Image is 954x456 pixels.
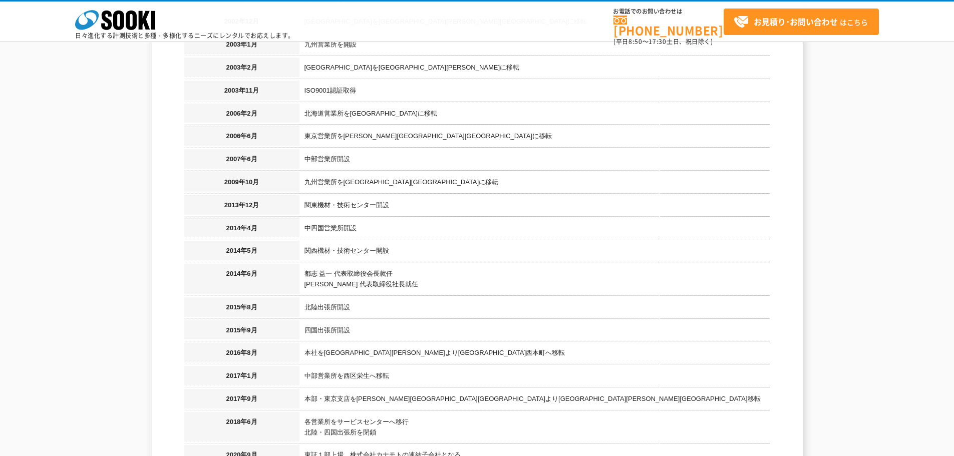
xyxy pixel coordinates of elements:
th: 2007年6月 [184,149,299,172]
th: 2018年6月 [184,412,299,445]
th: 2015年8月 [184,297,299,320]
a: [PHONE_NUMBER] [613,16,724,36]
td: 北陸出張所開設 [299,297,770,320]
strong: お見積り･お問い合わせ [754,16,838,28]
th: 2003年2月 [184,58,299,81]
a: お見積り･お問い合わせはこちら [724,9,879,35]
td: 本部・東京支店を[PERSON_NAME][GEOGRAPHIC_DATA][GEOGRAPHIC_DATA]より[GEOGRAPHIC_DATA][PERSON_NAME][GEOGRAPHI... [299,389,770,412]
th: 2014年6月 [184,264,299,297]
th: 2017年1月 [184,366,299,389]
td: 東京営業所を[PERSON_NAME][GEOGRAPHIC_DATA][GEOGRAPHIC_DATA]に移転 [299,126,770,149]
td: ISO9001認証取得 [299,81,770,104]
th: 2017年9月 [184,389,299,412]
span: はこちら [734,15,868,30]
td: [GEOGRAPHIC_DATA]を[GEOGRAPHIC_DATA][PERSON_NAME]に移転 [299,58,770,81]
span: 8:50 [628,37,643,46]
td: 九州営業所を[GEOGRAPHIC_DATA][GEOGRAPHIC_DATA]に移転 [299,172,770,195]
td: 四国出張所開設 [299,320,770,343]
th: 2006年2月 [184,104,299,127]
td: 関東機材・技術センター開設 [299,195,770,218]
td: 関西機材・技術センター開設 [299,241,770,264]
td: 北海道営業所を[GEOGRAPHIC_DATA]に移転 [299,104,770,127]
td: 各営業所をサービスセンターへ移行 北陸・四国出張所を閉鎖 [299,412,770,445]
th: 2015年9月 [184,320,299,343]
td: 中四国営業所開設 [299,218,770,241]
span: 17:30 [649,37,667,46]
td: 本社を[GEOGRAPHIC_DATA][PERSON_NAME]より[GEOGRAPHIC_DATA]西本町へ移転 [299,343,770,366]
th: 2014年4月 [184,218,299,241]
td: 中部営業所を西区栄生へ移転 [299,366,770,389]
td: 都志 益一 代表取締役会長就任 [PERSON_NAME] 代表取締役社長就任 [299,264,770,297]
span: (平日 ～ 土日、祝日除く) [613,37,713,46]
th: 2003年11月 [184,81,299,104]
span: お電話でのお問い合わせは [613,9,724,15]
th: 2006年6月 [184,126,299,149]
th: 2009年10月 [184,172,299,195]
th: 2013年12月 [184,195,299,218]
td: 中部営業所開設 [299,149,770,172]
th: 2014年5月 [184,241,299,264]
th: 2016年8月 [184,343,299,366]
p: 日々進化する計測技術と多種・多様化するニーズにレンタルでお応えします。 [75,33,294,39]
